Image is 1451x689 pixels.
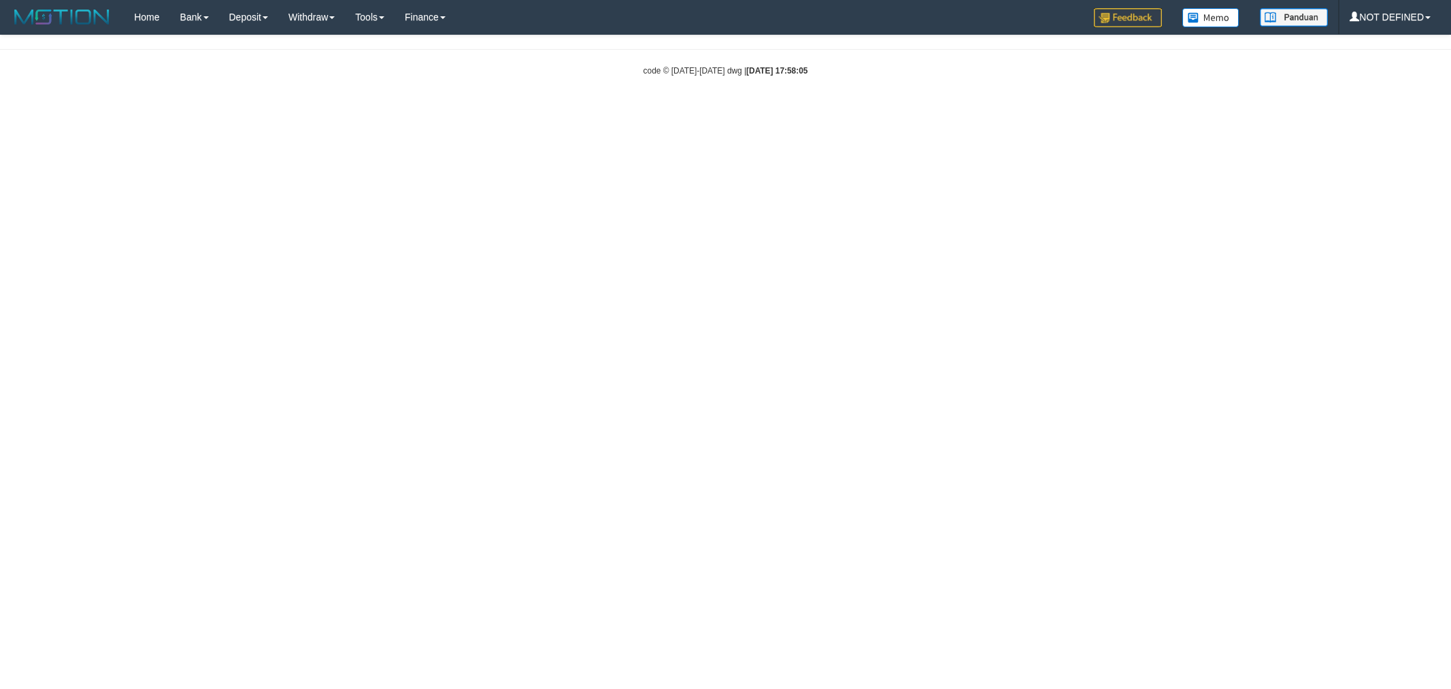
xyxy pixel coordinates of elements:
img: panduan.png [1260,8,1328,27]
strong: [DATE] 17:58:05 [746,66,807,76]
small: code © [DATE]-[DATE] dwg | [644,66,808,76]
img: Button%20Memo.svg [1182,8,1239,27]
img: Feedback.jpg [1094,8,1162,27]
img: MOTION_logo.png [10,7,114,27]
